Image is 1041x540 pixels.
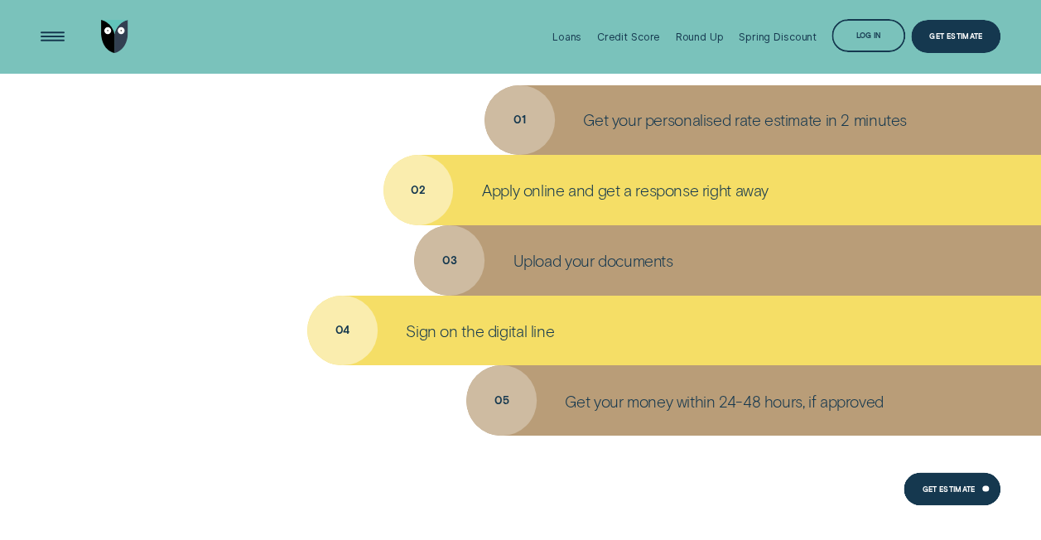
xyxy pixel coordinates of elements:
p: Apply online and get a response right away [482,181,769,200]
a: Get Estimate [911,20,1000,53]
a: Get Estimate [904,472,1000,505]
p: Get your money within 24-48 hours, if approved [565,391,883,411]
p: Get your personalised rate estimate in 2 minutes [583,110,907,130]
button: Log in [831,19,904,52]
div: Round Up [675,31,723,43]
p: Sign on the digital line [406,321,554,340]
img: Wisr [101,20,128,53]
p: Upload your documents [513,250,672,270]
div: Credit Score [597,31,661,43]
button: Open Menu [36,20,69,53]
div: Loans [552,31,581,43]
div: Spring Discount [739,31,817,43]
